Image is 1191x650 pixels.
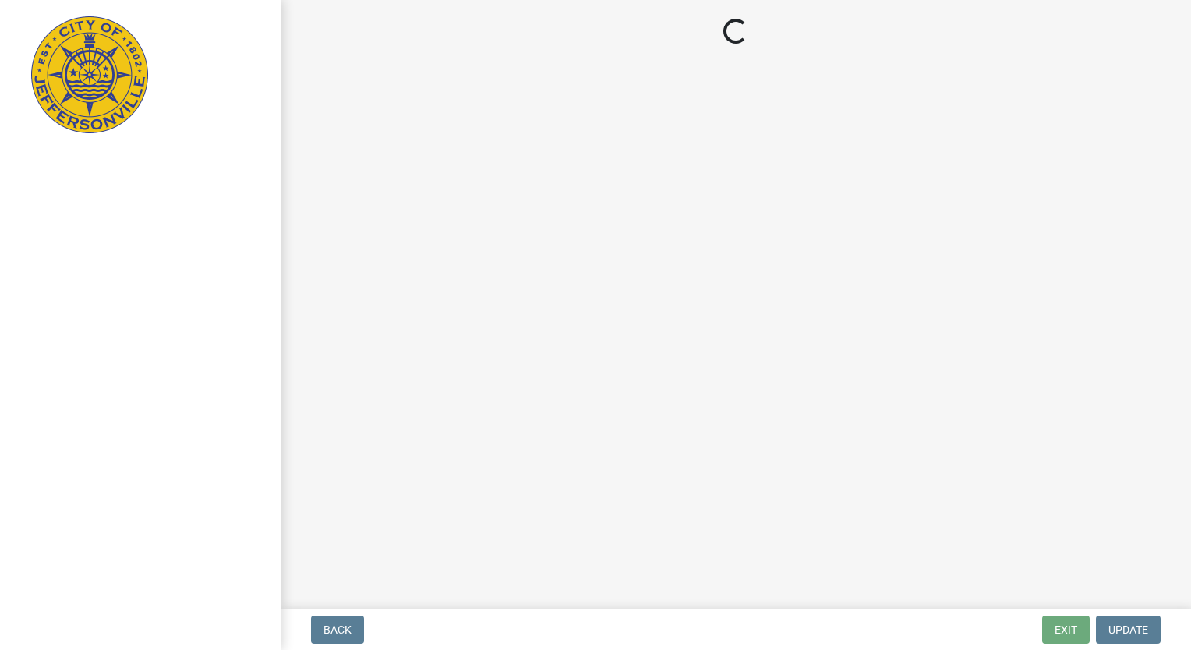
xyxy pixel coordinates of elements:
button: Exit [1042,616,1090,644]
button: Back [311,616,364,644]
span: Update [1108,624,1148,636]
img: City of Jeffersonville, Indiana [31,16,148,133]
span: Back [323,624,352,636]
button: Update [1096,616,1161,644]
